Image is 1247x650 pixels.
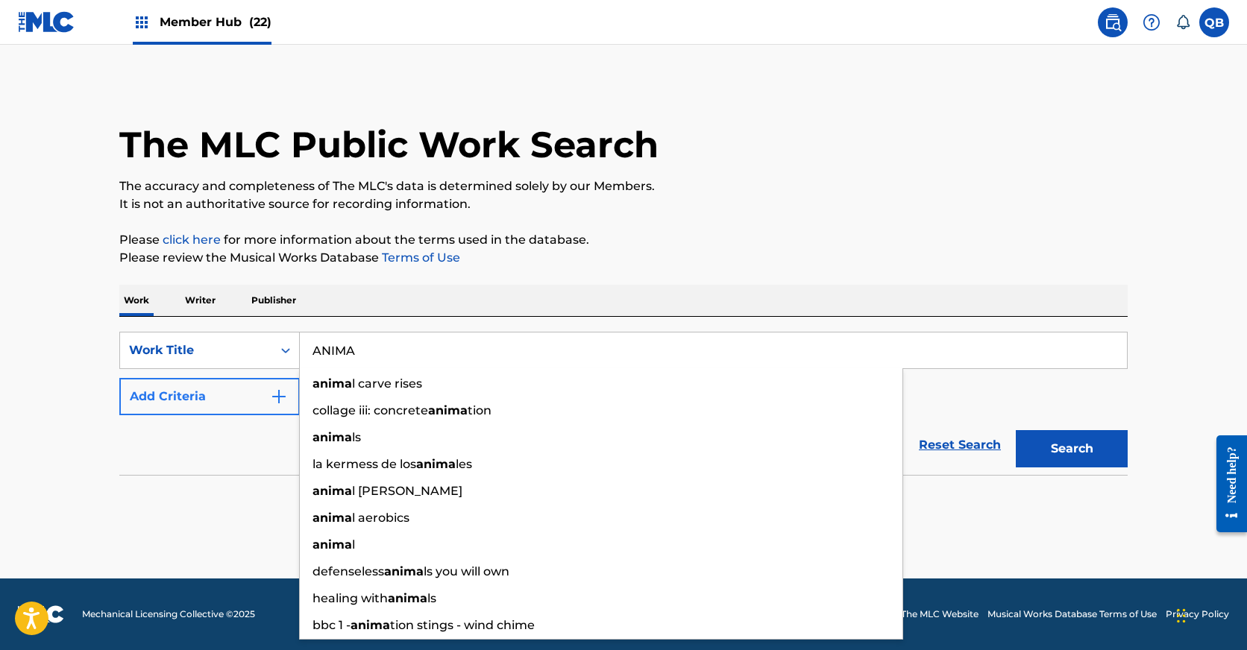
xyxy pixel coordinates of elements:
p: The accuracy and completeness of The MLC's data is determined solely by our Members. [119,177,1128,195]
a: Reset Search [911,429,1008,461]
div: Help [1137,7,1166,37]
span: Mechanical Licensing Collective © 2025 [82,608,255,621]
a: The MLC Website [901,608,979,621]
span: l [352,537,355,552]
span: defenseless [312,564,384,578]
strong: anima [428,403,468,417]
div: Drag [1177,593,1186,638]
strong: anima [416,457,456,471]
span: tion [468,403,491,417]
span: ls you will own [424,564,509,578]
strong: anima [312,537,352,552]
div: User Menu [1199,7,1229,37]
span: (22) [249,15,271,29]
strong: anima [312,430,352,444]
span: ls [427,591,436,605]
div: Work Title [129,341,263,359]
iframe: Resource Center [1205,423,1247,543]
strong: anima [312,484,352,498]
img: MLC Logo [18,11,75,33]
span: l carve rises [352,376,422,391]
button: Search [1016,430,1128,467]
span: l [PERSON_NAME] [352,484,462,498]
span: Member Hub [160,13,271,31]
iframe: Chat Widget [1172,578,1247,650]
img: search [1104,13,1122,31]
h1: The MLC Public Work Search [119,122,659,167]
span: bbc 1 - [312,618,351,632]
span: healing with [312,591,388,605]
strong: anima [384,564,424,578]
span: la kermess de los [312,457,416,471]
img: logo [18,605,64,623]
div: Notifications [1175,15,1190,30]
button: Add Criteria [119,378,300,415]
form: Search Form [119,332,1128,475]
img: Top Rightsholders [133,13,151,31]
strong: anima [312,511,352,525]
a: Privacy Policy [1166,608,1229,621]
strong: anima [351,618,390,632]
span: ls [352,430,361,444]
a: Terms of Use [379,250,460,265]
p: Work [119,285,154,316]
a: Musical Works Database Terms of Use [987,608,1157,621]
span: collage iii: concrete [312,403,428,417]
span: les [456,457,472,471]
p: It is not an authoritative source for recording information. [119,195,1128,213]
p: Publisher [247,285,301,316]
strong: anima [312,376,352,391]
img: help [1143,13,1160,31]
p: Writer [180,285,220,316]
a: click here [163,233,221,247]
a: Public Search [1098,7,1128,37]
p: Please review the Musical Works Database [119,249,1128,267]
span: l aerobics [352,511,409,525]
p: Please for more information about the terms used in the database. [119,231,1128,249]
img: 9d2ae6d4665cec9f34b9.svg [270,388,288,406]
strong: anima [388,591,427,605]
span: tion stings - wind chime [390,618,535,632]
